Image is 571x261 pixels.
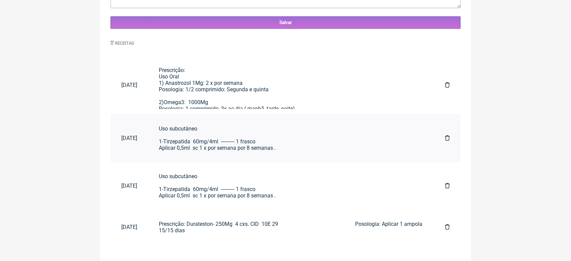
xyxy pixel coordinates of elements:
a: [DATE] [110,177,148,194]
div: Uso subcutâneo 1-Tirzepatida 60mg/4ml ---------- 1 frasco Aplicar 0,5ml sc 1 x por semana por 8 s... [159,173,423,199]
a: Uso subcutâneo1-Tirzepatida 60mg/4ml ---------- 1 frascoAplicar 0,5ml sc 1 x por semana por 8 sem... [148,168,434,204]
a: Prescrição: Durateston- 250Mg 4 cxs. CID 10E 29 Posologia: Aplicar 1 ampola 15/15 dias [148,215,434,239]
a: Prescrição:Uso Oral1) Anastrozol 1Mg: 2 x por semanaPosologia: 1/2 comprimido: Segunda e quinta2)... [148,62,434,109]
a: [DATE] [110,129,148,147]
label: Receitas [110,41,134,46]
div: Uso subcutâneo 1-Tirzepatida 60mg/4ml ---------- 1 frasco Aplicar 0,5ml sc 1 x por semana por 8 s... [159,125,423,151]
div: Prescrição: Uso Oral 1) Anastrozol 1Mg: 2 x por semana Posologia: 1/2 comprimido: Segunda e quint... [159,67,423,131]
a: Uso subcutâneo1-Tirzepatida 60mg/4ml ---------- 1 frascoAplicar 0,5ml sc 1 x por semana por 8 sem... [148,120,434,157]
a: [DATE] [110,76,148,94]
div: Prescrição: Durateston- 250Mg 4 cxs. CID 10E 29 Posologia: Aplicar 1 ampola 15/15 dias [159,221,423,234]
input: Salvar [110,16,461,29]
a: [DATE] [110,218,148,236]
